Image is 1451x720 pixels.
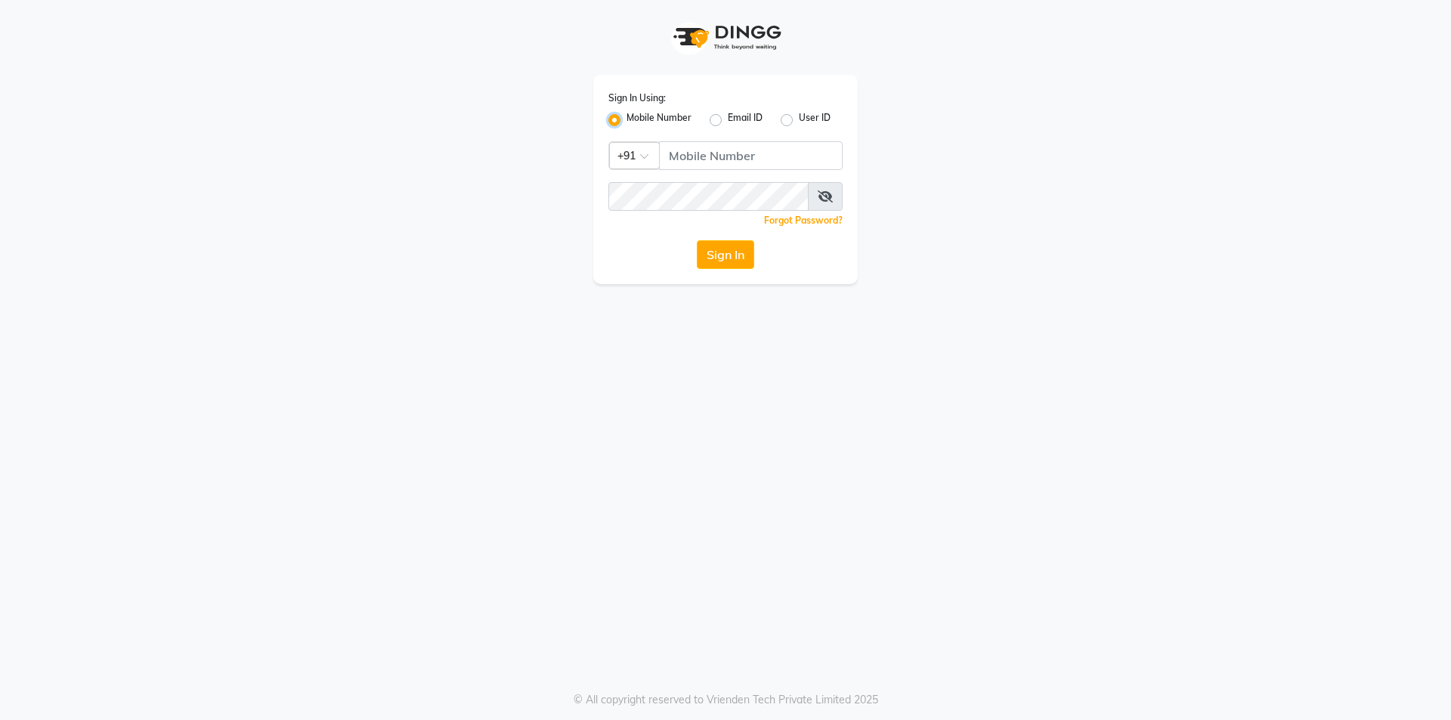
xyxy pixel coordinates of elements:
label: Email ID [728,111,763,129]
label: Sign In Using: [608,91,666,105]
input: Username [659,141,843,170]
input: Username [608,182,809,211]
button: Sign In [697,240,754,269]
img: logo1.svg [665,15,786,60]
label: User ID [799,111,831,129]
a: Forgot Password? [764,215,843,226]
label: Mobile Number [626,111,691,129]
